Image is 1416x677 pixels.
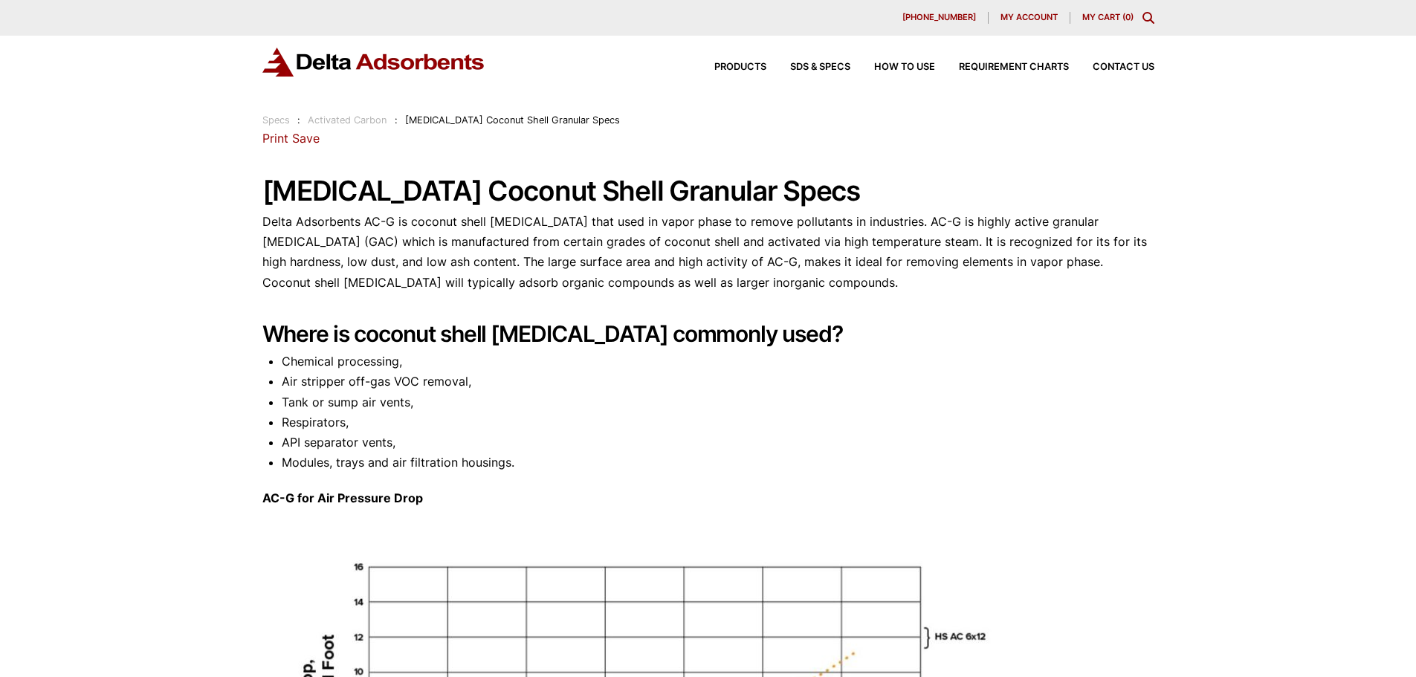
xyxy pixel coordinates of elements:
[850,62,935,72] a: How to Use
[262,114,290,126] a: Specs
[262,48,485,77] img: Delta Adsorbents
[308,114,387,126] a: Activated Carbon
[1142,12,1154,24] div: Toggle Modal Content
[989,12,1070,24] a: My account
[282,453,1154,473] li: Modules, trays and air filtration housings.
[691,62,766,72] a: Products
[262,212,1154,293] p: Delta Adsorbents AC-G is coconut shell [MEDICAL_DATA] that used in vapor phase to remove pollutan...
[282,352,1154,372] li: Chemical processing,
[790,62,850,72] span: SDS & SPECS
[282,412,1154,433] li: Respirators,
[282,392,1154,412] li: Tank or sump air vents,
[292,131,320,146] a: Save
[1093,62,1154,72] span: Contact Us
[1000,13,1058,22] span: My account
[1125,12,1131,22] span: 0
[262,320,1154,347] h2: Where is coconut shell [MEDICAL_DATA] commonly used?
[282,372,1154,392] li: Air stripper off-gas VOC removal,
[262,176,1154,207] h1: [MEDICAL_DATA] Coconut Shell Granular Specs
[297,114,300,126] span: :
[890,12,989,24] a: [PHONE_NUMBER]
[902,13,976,22] span: [PHONE_NUMBER]
[405,114,620,126] span: [MEDICAL_DATA] Coconut Shell Granular Specs
[282,433,1154,453] li: API separator vents,
[959,62,1069,72] span: Requirement Charts
[714,62,766,72] span: Products
[1082,12,1134,22] a: My Cart (0)
[395,114,398,126] span: :
[1069,62,1154,72] a: Contact Us
[262,490,423,505] strong: AC-G for Air Pressure Drop
[262,131,288,146] a: Print
[766,62,850,72] a: SDS & SPECS
[874,62,935,72] span: How to Use
[935,62,1069,72] a: Requirement Charts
